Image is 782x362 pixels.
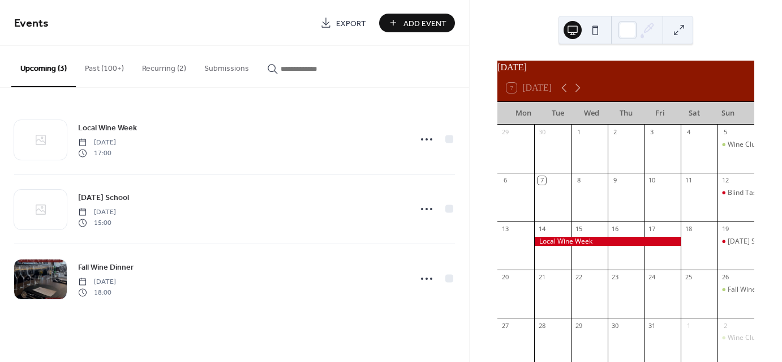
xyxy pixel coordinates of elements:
[684,224,693,233] div: 18
[574,273,583,282] div: 22
[643,102,677,125] div: Fri
[78,122,137,134] span: Local Wine Week
[538,128,546,137] div: 30
[717,140,754,150] div: Wine Club
[717,237,754,246] div: Sunday School
[501,176,509,185] div: 6
[538,273,546,282] div: 21
[684,321,693,330] div: 1
[728,333,759,343] div: Wine Club
[78,277,116,287] span: [DATE]
[611,273,620,282] div: 23
[312,14,375,32] a: Export
[574,176,583,185] div: 8
[78,261,134,274] a: Fall Wine Dinner
[611,128,620,137] div: 2
[717,188,754,198] div: Blind Tasting Class
[684,128,693,137] div: 4
[78,287,116,297] span: 18:00
[379,14,455,32] button: Add Event
[78,191,129,204] a: [DATE] School
[506,102,540,125] div: Mon
[78,218,116,228] span: 15:00
[538,224,546,233] div: 14
[728,237,772,246] div: [DATE] School
[728,140,759,150] div: Wine Club
[721,176,729,185] div: 12
[648,128,656,137] div: 3
[133,46,195,86] button: Recurring (2)
[684,176,693,185] div: 11
[721,273,729,282] div: 26
[78,192,129,204] span: [DATE] School
[717,285,754,295] div: Fall Wine Dinner
[501,273,509,282] div: 20
[717,333,754,343] div: Wine Club
[76,46,133,86] button: Past (100+)
[677,102,711,125] div: Sat
[611,176,620,185] div: 9
[721,321,729,330] div: 2
[540,102,574,125] div: Tue
[728,285,779,295] div: Fall Wine Dinner
[648,176,656,185] div: 10
[501,224,509,233] div: 13
[575,102,609,125] div: Wed
[538,321,546,330] div: 28
[403,18,446,29] span: Add Event
[538,176,546,185] div: 7
[574,128,583,137] div: 1
[497,61,754,74] div: [DATE]
[611,224,620,233] div: 16
[78,207,116,218] span: [DATE]
[648,321,656,330] div: 31
[336,18,366,29] span: Export
[711,102,745,125] div: Sun
[78,121,137,134] a: Local Wine Week
[14,12,49,35] span: Events
[648,224,656,233] div: 17
[611,321,620,330] div: 30
[501,128,509,137] div: 29
[78,262,134,274] span: Fall Wine Dinner
[721,128,729,137] div: 5
[574,321,583,330] div: 29
[501,321,509,330] div: 27
[78,138,116,148] span: [DATE]
[78,148,116,158] span: 17:00
[534,237,681,246] div: Local Wine Week
[648,273,656,282] div: 24
[574,224,583,233] div: 15
[609,102,643,125] div: Thu
[195,46,258,86] button: Submissions
[684,273,693,282] div: 25
[721,224,729,233] div: 19
[11,46,76,87] button: Upcoming (3)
